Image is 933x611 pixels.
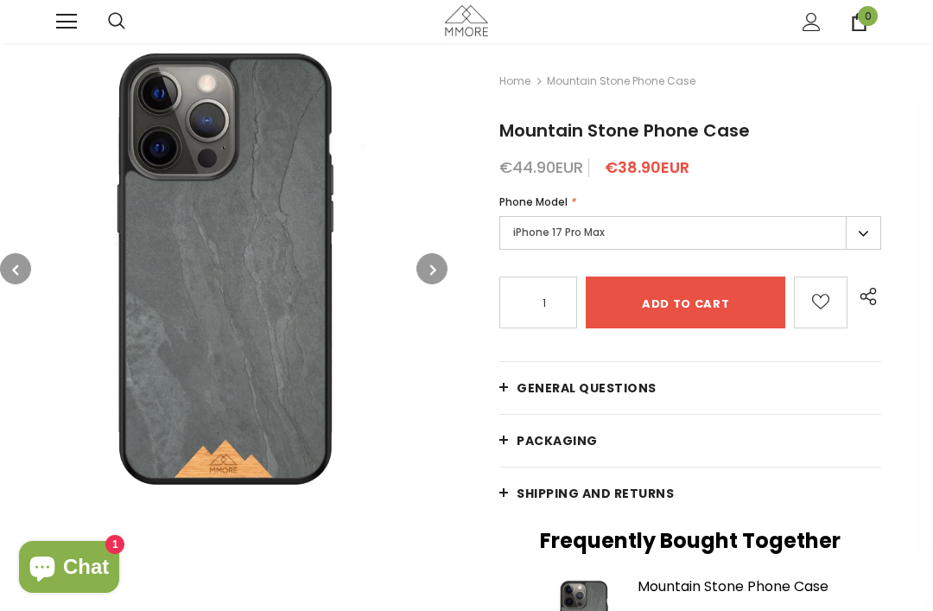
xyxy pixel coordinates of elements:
a: 0 [850,13,868,31]
a: Shipping and returns [499,468,881,519]
label: iPhone 17 Pro Max [499,216,881,250]
input: Add to cart [586,277,785,328]
a: General Questions [499,362,881,414]
span: Mountain Stone Phone Case [499,118,750,143]
inbox-online-store-chat: Shopify online store chat [14,541,124,597]
span: PACKAGING [517,432,598,449]
span: 0 [858,6,878,26]
span: Shipping and returns [517,485,674,502]
span: €44.90EUR [499,156,583,178]
span: Mountain Stone Phone Case [547,71,695,92]
img: MMORE Cases [445,5,488,35]
span: €38.90EUR [605,156,689,178]
span: Phone Model [499,194,568,209]
span: General Questions [517,379,657,397]
a: Home [499,71,530,92]
a: PACKAGING [499,415,881,467]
